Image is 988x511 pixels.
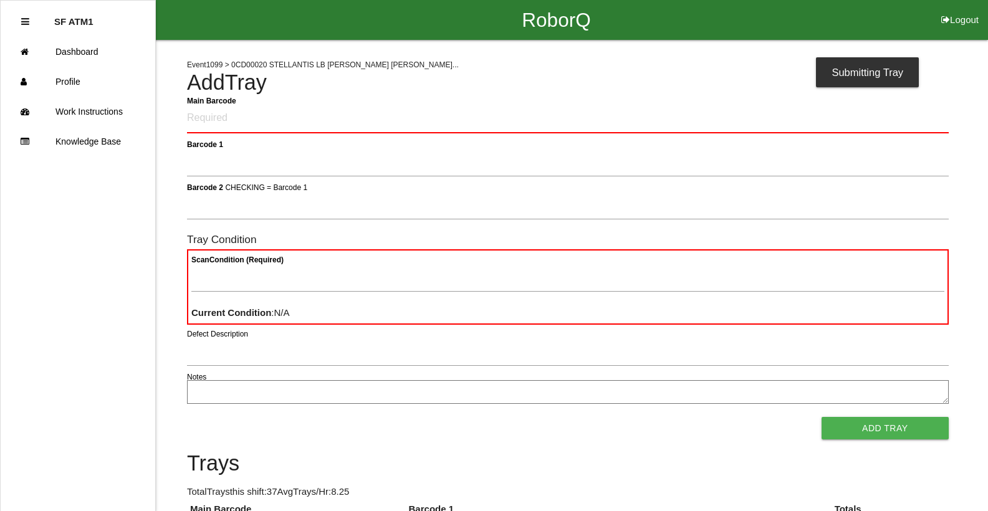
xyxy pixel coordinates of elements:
b: Current Condition [191,307,271,318]
span: : N/A [191,307,290,318]
div: Close [21,7,29,37]
a: Knowledge Base [1,127,155,156]
b: Scan Condition (Required) [191,255,284,264]
p: SF ATM1 [54,7,94,27]
label: Notes [187,371,206,383]
p: Total Trays this shift: 37 Avg Trays /Hr: 8.25 [187,485,949,499]
b: Barcode 1 [187,140,223,148]
label: Defect Description [187,328,248,340]
div: Submitting Tray [816,57,919,87]
h4: Add Tray [187,71,949,95]
button: Add Tray [822,417,949,439]
span: CHECKING = Barcode 1 [225,183,307,191]
a: Dashboard [1,37,155,67]
a: Work Instructions [1,97,155,127]
h4: Trays [187,452,949,475]
a: Profile [1,67,155,97]
b: Main Barcode [187,96,236,105]
span: Event 1099 > 0CD00020 STELLANTIS LB [PERSON_NAME] [PERSON_NAME]... [187,60,459,69]
h6: Tray Condition [187,234,949,246]
input: Required [187,104,949,133]
b: Barcode 2 [187,183,223,191]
